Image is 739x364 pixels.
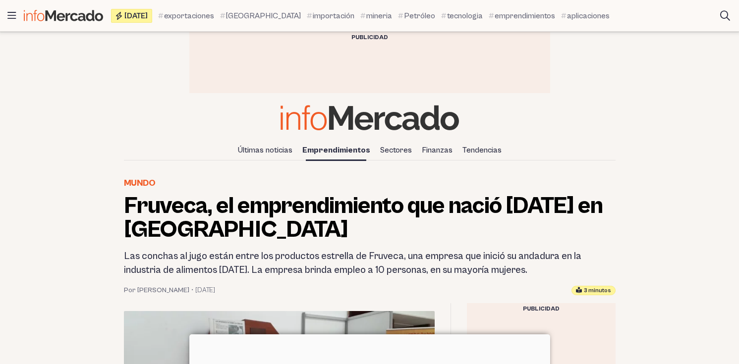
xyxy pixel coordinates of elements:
[226,10,301,22] span: [GEOGRAPHIC_DATA]
[124,250,616,277] h2: Las conchas al jugo están entre los productos estrella de Fruveca, una empresa que inició su anda...
[189,32,550,44] div: Publicidad
[191,285,193,295] span: •
[571,286,616,295] div: Tiempo estimado de lectura: 3 minutos
[467,303,616,315] div: Publicidad
[447,10,483,22] span: tecnologia
[404,10,435,22] span: Petróleo
[124,176,156,190] a: Mundo
[376,142,416,158] a: Sectores
[195,285,215,295] time: 14 noviembre, 2022 09:13
[158,10,214,22] a: exportaciones
[124,285,189,295] a: Por [PERSON_NAME]
[313,10,354,22] span: importación
[398,10,435,22] a: Petróleo
[234,142,296,158] a: Últimas noticias
[164,10,214,22] span: exportaciones
[489,10,555,22] a: emprendimientos
[495,10,555,22] span: emprendimientos
[441,10,483,22] a: tecnologia
[418,142,456,158] a: Finanzas
[360,10,392,22] a: mineria
[124,194,616,242] h1: Fruveca, el emprendimiento que nació [DATE] en [GEOGRAPHIC_DATA]
[24,10,103,21] img: Infomercado Ecuador logo
[220,10,301,22] a: [GEOGRAPHIC_DATA]
[561,10,610,22] a: aplicaciones
[298,142,374,158] a: Emprendimientos
[458,142,506,158] a: Tendencias
[124,12,148,20] span: [DATE]
[189,46,550,91] iframe: Advertisement
[366,10,392,22] span: mineria
[307,10,354,22] a: importación
[281,105,459,130] img: Infomercado Ecuador logo
[567,10,610,22] span: aplicaciones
